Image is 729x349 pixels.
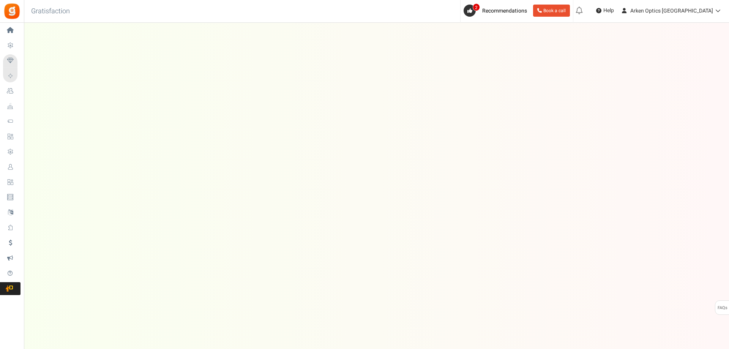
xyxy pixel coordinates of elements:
[593,5,617,17] a: Help
[473,3,480,11] span: 2
[464,5,530,17] a: 2 Recommendations
[533,5,570,17] a: Book a call
[717,301,727,315] span: FAQs
[482,7,527,15] span: Recommendations
[630,7,713,15] span: Arken Optics [GEOGRAPHIC_DATA]
[3,3,21,20] img: Gratisfaction
[23,4,78,19] h3: Gratisfaction
[601,7,614,14] span: Help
